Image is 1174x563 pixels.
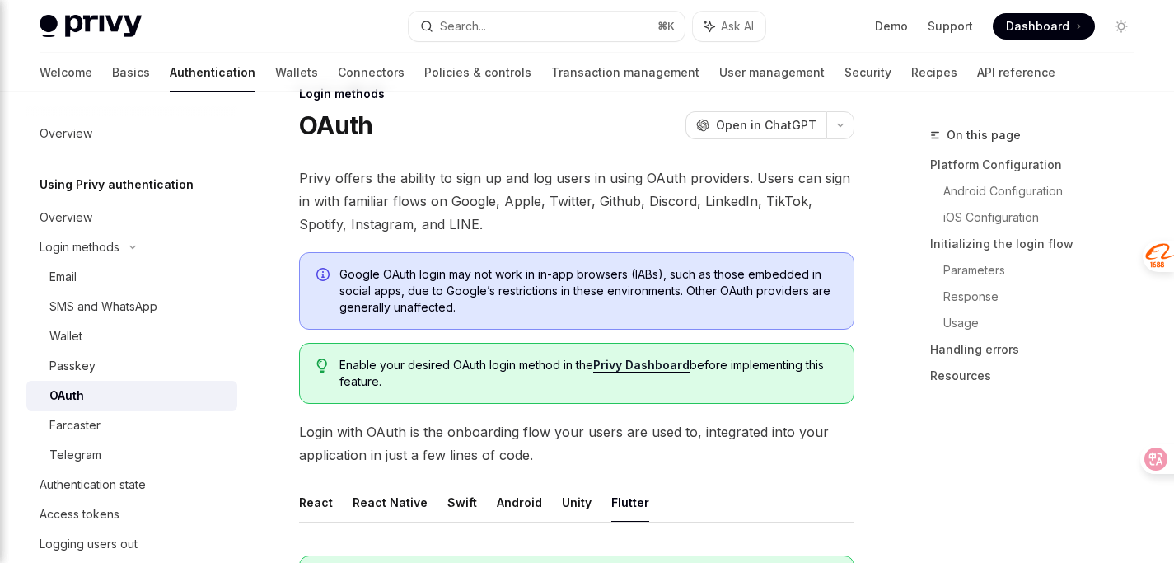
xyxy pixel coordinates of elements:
[26,292,237,321] a: SMS and WhatsApp
[1108,13,1134,40] button: Toggle dark mode
[40,175,194,195] h5: Using Privy authentication
[844,53,891,92] a: Security
[26,529,237,559] a: Logging users out
[40,534,138,554] div: Logging users out
[593,358,690,373] a: Privy Dashboard
[316,268,333,284] svg: Info
[993,13,1095,40] a: Dashboard
[497,483,542,522] button: Android
[40,504,119,524] div: Access tokens
[40,208,92,228] div: Overview
[26,470,237,500] a: Authentication state
[26,440,237,470] a: Telegram
[930,231,1148,257] a: Initializing the login flow
[26,351,237,381] a: Passkey
[947,125,1021,145] span: On this page
[26,411,237,440] a: Farcaster
[49,267,77,287] div: Email
[299,483,333,522] button: React
[875,18,908,35] a: Demo
[299,110,372,140] h1: OAuth
[170,53,255,92] a: Authentication
[26,321,237,351] a: Wallet
[353,483,428,522] button: React Native
[685,111,826,139] button: Open in ChatGPT
[657,20,675,33] span: ⌘ K
[409,12,684,41] button: Search...⌘K
[338,53,405,92] a: Connectors
[26,203,237,232] a: Overview
[26,119,237,148] a: Overview
[611,483,649,522] button: Flutter
[943,204,1148,231] a: iOS Configuration
[928,18,973,35] a: Support
[26,381,237,411] a: OAuth
[943,257,1148,284] a: Parameters
[977,53,1055,92] a: API reference
[447,483,477,522] button: Swift
[440,16,486,36] div: Search...
[40,475,146,495] div: Authentication state
[49,356,96,376] div: Passkey
[943,178,1148,204] a: Android Configuration
[424,53,531,92] a: Policies & controls
[40,124,92,143] div: Overview
[1006,18,1069,35] span: Dashboard
[112,53,150,92] a: Basics
[49,415,101,435] div: Farcaster
[551,53,699,92] a: Transaction management
[40,15,142,38] img: light logo
[316,359,328,373] svg: Tip
[299,167,854,236] span: Privy offers the ability to sign up and log users in using OAuth providers. Users can sign in wit...
[719,53,825,92] a: User management
[40,53,92,92] a: Welcome
[49,445,101,465] div: Telegram
[911,53,957,92] a: Recipes
[26,500,237,529] a: Access tokens
[930,363,1148,389] a: Resources
[26,262,237,292] a: Email
[930,336,1148,363] a: Handling errors
[943,284,1148,310] a: Response
[339,357,838,390] span: Enable your desired OAuth login method in the before implementing this feature.
[693,12,765,41] button: Ask AI
[49,326,82,346] div: Wallet
[40,237,119,257] div: Login methods
[49,386,84,406] div: OAuth
[299,420,854,467] span: Login with OAuth is the onboarding flow your users are used to, integrated into your application ...
[275,53,318,92] a: Wallets
[716,117,816,134] span: Open in ChatGPT
[721,18,754,35] span: Ask AI
[49,297,157,317] div: SMS and WhatsApp
[339,266,837,316] span: Google OAuth login may not work in in-app browsers (IABs), such as those embedded in social apps,...
[562,483,592,522] button: Unity
[930,152,1148,178] a: Platform Configuration
[299,86,854,102] div: Login methods
[943,310,1148,336] a: Usage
